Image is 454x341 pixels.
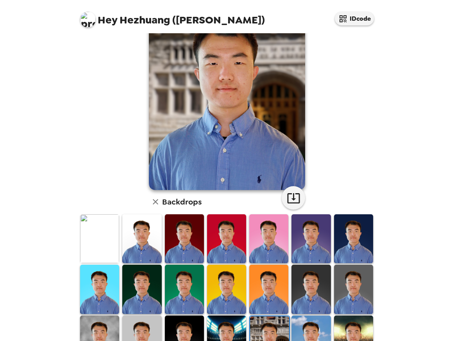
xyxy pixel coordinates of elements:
span: Hezhuang ([PERSON_NAME]) [80,8,265,25]
span: Hey [98,13,117,27]
img: Original [80,214,119,263]
button: IDcode [335,12,374,25]
h6: Backdrops [162,196,202,208]
img: profile pic [80,12,96,27]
